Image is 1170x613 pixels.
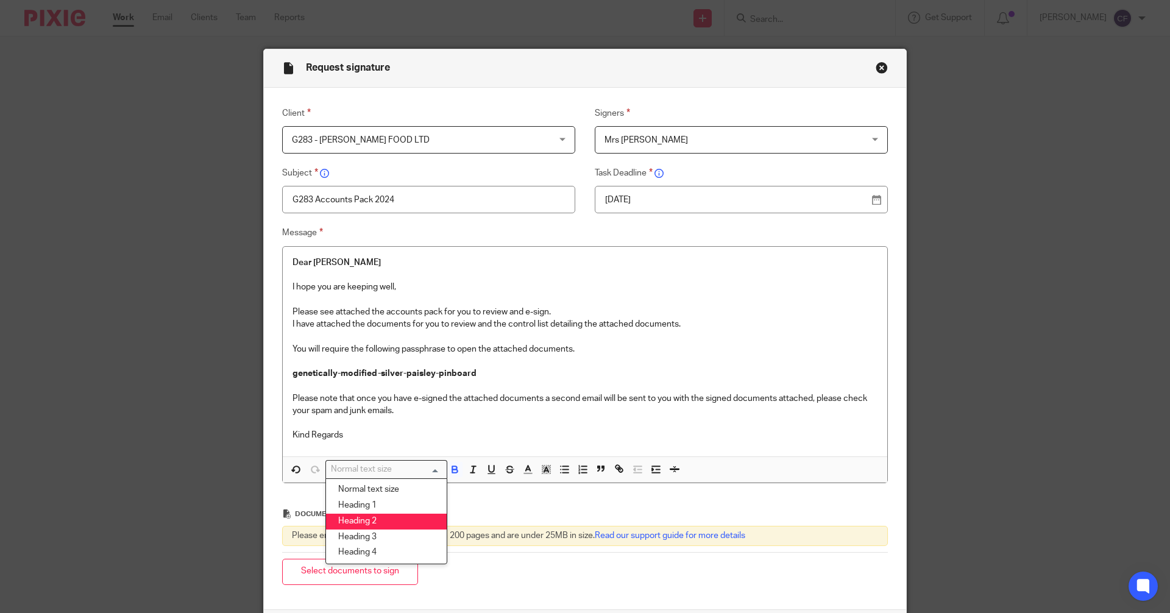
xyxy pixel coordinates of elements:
li: Heading 2 [326,514,447,530]
li: Normal text size [326,482,447,498]
li: Heading 1 [326,498,447,514]
p: I hope you are keeping well, [292,281,877,293]
label: Client [282,106,575,121]
p: Please see attached the accounts pack for you to review and e-sign. [292,306,877,318]
label: Message [282,225,888,240]
span: Documents to sign [295,511,370,517]
span: Mrs [PERSON_NAME] [604,136,688,144]
button: Select documents to sign [282,559,418,585]
span: Task Deadline [595,169,653,177]
strong: genetically-modified-silver-paisley-pinboard [292,369,477,378]
div: Search for option [325,460,447,479]
span: Subject [282,169,318,177]
span: G283 - [PERSON_NAME] FOOD LTD [292,136,430,144]
h4: Dear [PERSON_NAME] [292,257,877,269]
a: Read our support guide for more details [595,531,745,540]
li: Heading 3 [326,530,447,545]
div: Please ensure documents have less than 200 pages and are under 25MB in size. [282,526,888,545]
input: Search for option [327,463,440,476]
p: [DATE] [605,194,868,206]
p: Kind Regards [292,429,877,441]
li: Heading 4 [326,545,447,561]
p: I have attached the documents for you to review and the control list detailing the attached docum... [292,318,877,330]
input: Insert subject [282,186,575,213]
button: Close modal [876,62,888,74]
p: You will require the following passphrase to open the attached documents. [292,343,877,355]
p: Please note that once you have e-signed the attached documents a second email will be sent to you... [292,392,877,417]
label: Signers [595,106,888,121]
span: Request signature [306,63,390,73]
